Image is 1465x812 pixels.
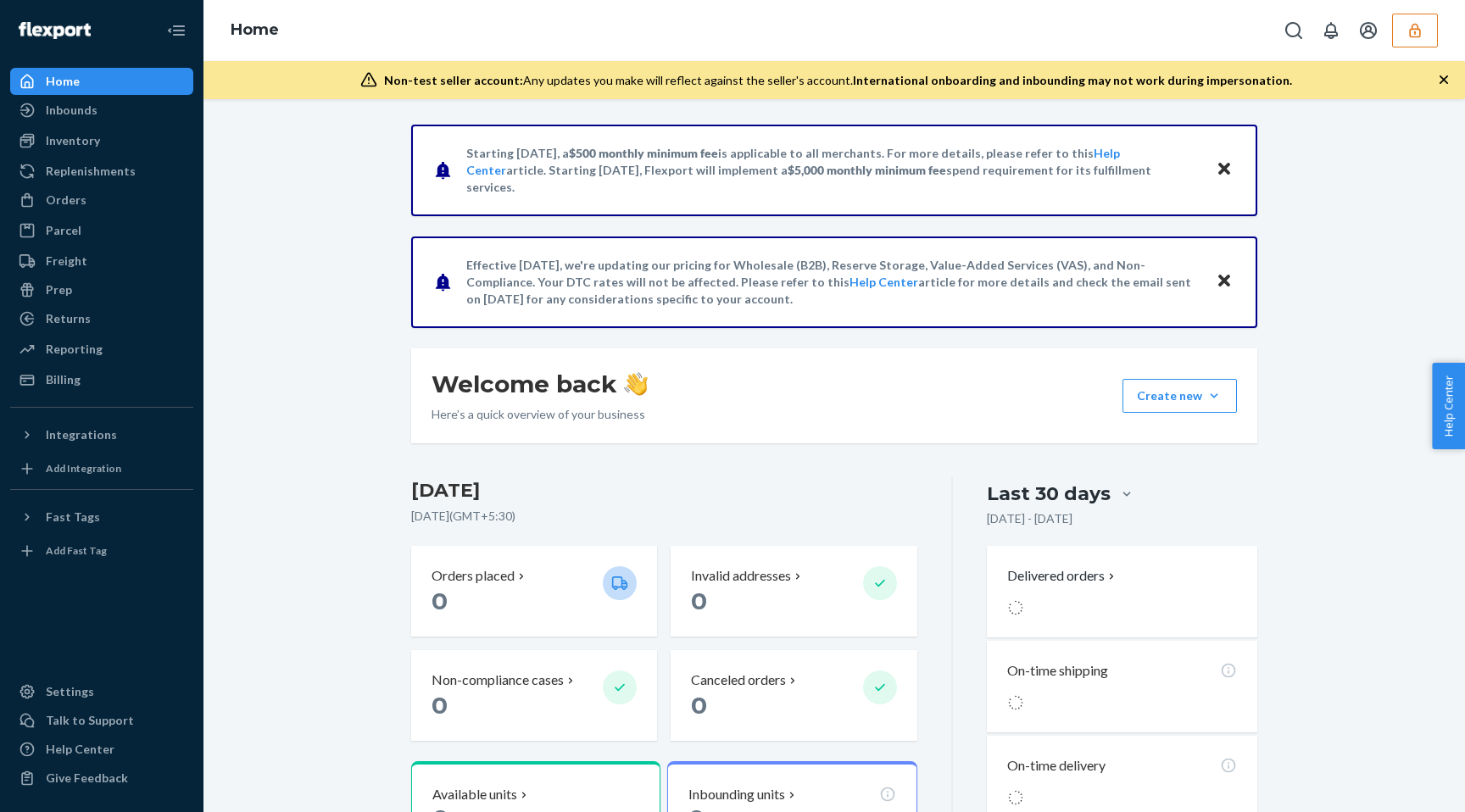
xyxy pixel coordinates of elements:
[671,650,916,741] button: Canceled orders 0
[46,281,72,298] div: Prep
[384,72,1292,89] div: Any updates you make will reflect against the seller's account.
[432,691,448,720] span: 0
[46,253,87,270] div: Freight
[46,371,81,388] div: Billing
[1007,566,1118,586] button: Delivered orders
[853,73,1292,87] span: International onboarding and inbounding may not work during impersonation.
[432,566,515,586] p: Orders placed
[569,146,718,160] span: $500 monthly minimum fee
[19,22,91,39] img: Flexport logo
[691,670,786,690] p: Canceled orders
[46,222,81,239] div: Parcel
[10,366,193,393] a: Billing
[10,421,193,448] button: Integrations
[411,650,657,741] button: Non-compliance cases 0
[788,163,946,177] span: $5,000 monthly minimum fee
[10,217,193,244] a: Parcel
[466,257,1200,308] p: Effective [DATE], we're updating our pricing for Wholesale (B2B), Reserve Storage, Value-Added Se...
[46,543,107,558] div: Add Fast Tag
[10,765,193,792] button: Give Feedback
[10,276,193,303] a: Prep
[46,426,117,443] div: Integrations
[10,68,193,95] a: Home
[46,132,100,149] div: Inventory
[46,770,128,787] div: Give Feedback
[10,127,193,154] a: Inventory
[10,678,193,705] a: Settings
[1213,158,1235,182] button: Close
[384,73,523,87] span: Non-test seller account:
[432,406,648,423] p: Here’s a quick overview of your business
[10,305,193,332] a: Returns
[46,712,134,729] div: Talk to Support
[46,509,100,526] div: Fast Tags
[1007,661,1108,681] p: On-time shipping
[411,508,917,525] p: [DATE] ( GMT+5:30 )
[10,455,193,482] a: Add Integration
[1122,379,1237,413] button: Create new
[432,670,564,690] p: Non-compliance cases
[10,247,193,275] a: Freight
[10,186,193,214] a: Orders
[1432,363,1465,449] button: Help Center
[691,691,707,720] span: 0
[46,73,80,90] div: Home
[10,707,193,734] button: Talk to Support
[46,461,121,476] div: Add Integration
[432,369,648,399] h1: Welcome back
[688,785,785,804] p: Inbounding units
[231,20,279,39] a: Home
[46,683,94,700] div: Settings
[46,341,103,358] div: Reporting
[217,6,292,55] ol: breadcrumbs
[849,275,918,289] a: Help Center
[10,336,193,363] a: Reporting
[411,546,657,637] button: Orders placed 0
[46,741,114,758] div: Help Center
[10,503,193,531] button: Fast Tags
[411,477,917,504] h3: [DATE]
[987,510,1072,527] p: [DATE] - [DATE]
[691,566,791,586] p: Invalid addresses
[624,372,648,396] img: hand-wave emoji
[1277,14,1311,47] button: Open Search Box
[1314,14,1348,47] button: Open notifications
[1007,756,1106,776] p: On-time delivery
[46,102,97,119] div: Inbounds
[432,785,517,804] p: Available units
[10,158,193,185] a: Replenishments
[46,163,136,180] div: Replenishments
[159,14,193,47] button: Close Navigation
[466,145,1200,196] p: Starting [DATE], a is applicable to all merchants. For more details, please refer to this article...
[691,587,707,615] span: 0
[1213,270,1235,294] button: Close
[432,587,448,615] span: 0
[46,192,86,209] div: Orders
[46,310,91,327] div: Returns
[987,481,1111,507] div: Last 30 days
[10,537,193,565] a: Add Fast Tag
[10,736,193,763] a: Help Center
[671,546,916,637] button: Invalid addresses 0
[10,97,193,124] a: Inbounds
[1351,14,1385,47] button: Open account menu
